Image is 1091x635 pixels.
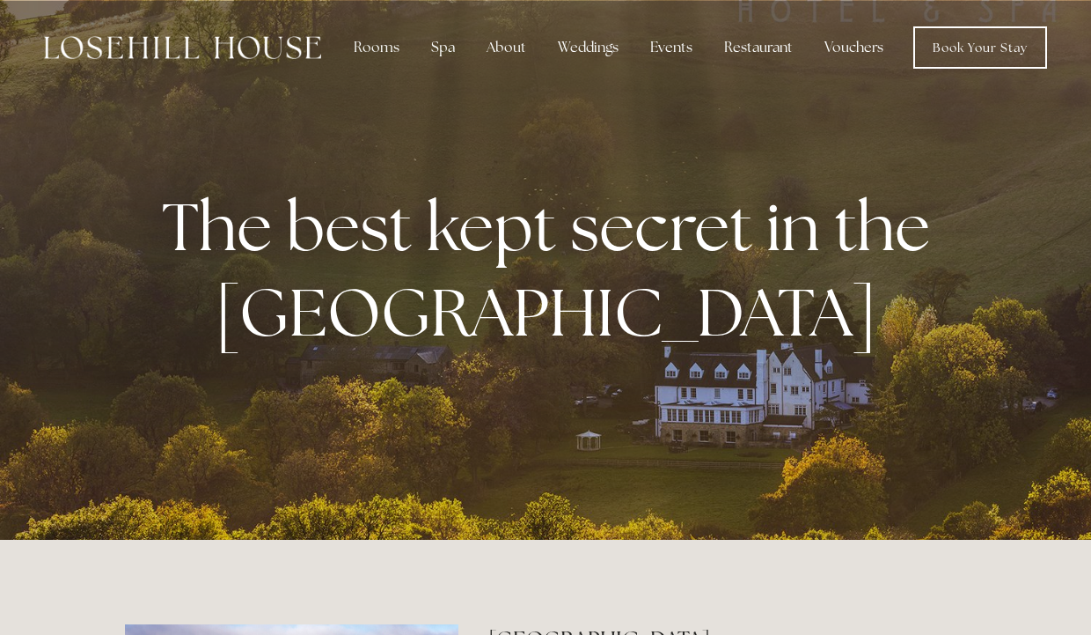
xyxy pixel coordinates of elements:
[472,30,540,65] div: About
[44,36,321,59] img: Losehill House
[810,30,897,65] a: Vouchers
[340,30,414,65] div: Rooms
[913,26,1047,69] a: Book Your Stay
[710,30,807,65] div: Restaurant
[162,183,944,356] strong: The best kept secret in the [GEOGRAPHIC_DATA]
[544,30,633,65] div: Weddings
[636,30,707,65] div: Events
[417,30,469,65] div: Spa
